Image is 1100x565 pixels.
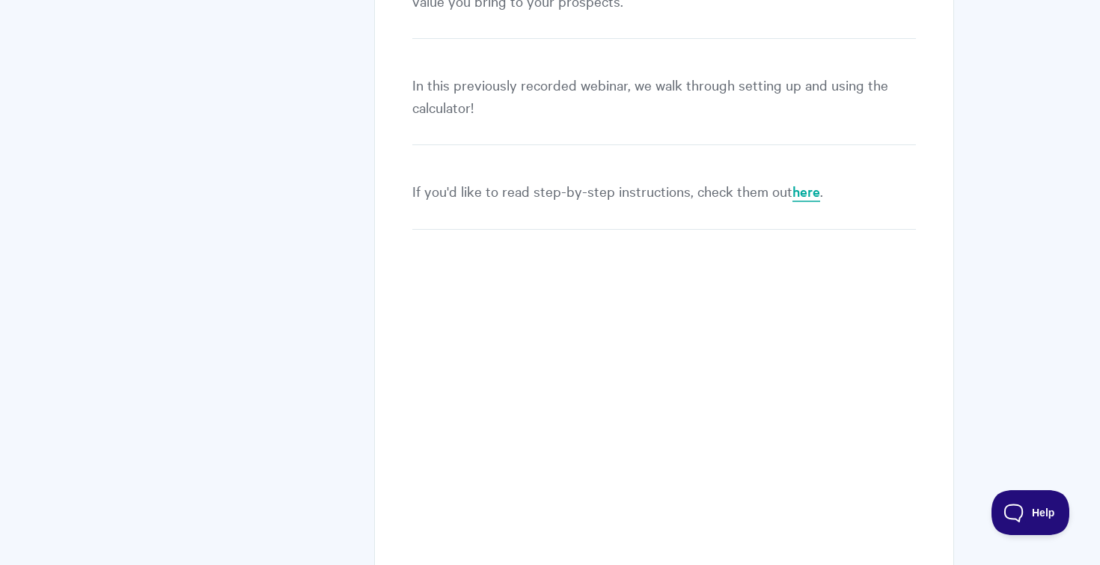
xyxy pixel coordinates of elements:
[412,73,916,145] p: In this previously recorded webinar, we walk through setting up and using the calculator!
[991,490,1070,535] iframe: Toggle Customer Support
[792,182,820,202] a: here
[412,180,916,230] p: If you'd like to read step-by-step instructions, check them out .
